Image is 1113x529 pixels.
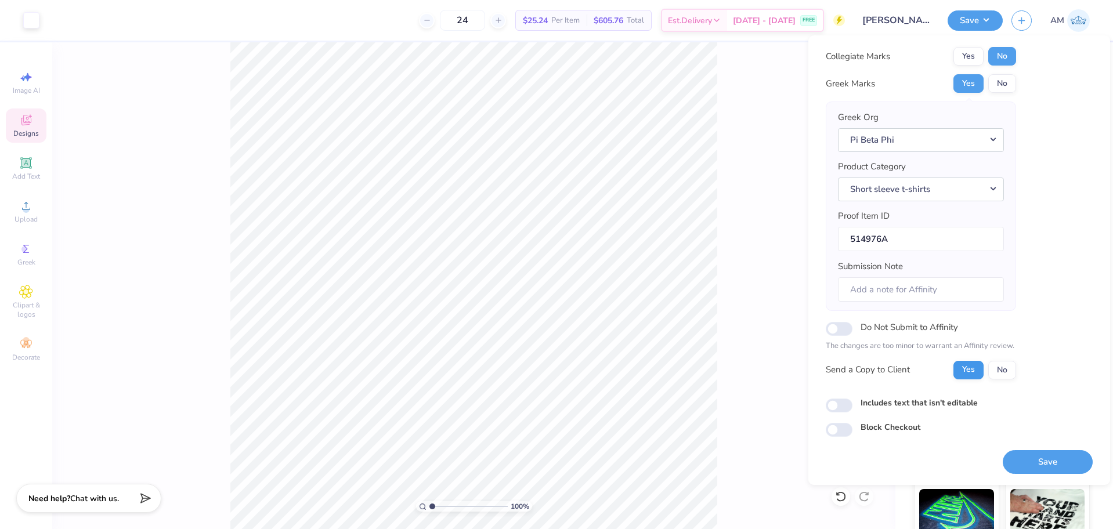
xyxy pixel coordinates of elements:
span: 100 % [511,501,529,512]
img: Arvi Mikhail Parcero [1067,9,1090,32]
button: Save [948,10,1003,31]
input: – – [440,10,485,31]
span: Add Text [12,172,40,181]
span: FREE [803,16,815,24]
div: Send a Copy to Client [826,363,910,376]
button: Short sleeve t-shirts [838,177,1004,201]
button: Yes [953,47,984,66]
span: Chat with us. [70,493,119,504]
span: Est. Delivery [668,15,712,27]
div: Greek Marks [826,77,875,90]
button: Yes [953,74,984,93]
a: AM [1050,9,1090,32]
span: $25.24 [523,15,548,27]
span: Designs [13,129,39,138]
input: Untitled Design [854,9,939,32]
label: Product Category [838,160,906,173]
button: No [988,47,1016,66]
label: Submission Note [838,260,903,273]
span: Decorate [12,353,40,362]
button: No [988,74,1016,93]
span: Clipart & logos [6,300,46,319]
span: Upload [15,215,38,224]
label: Includes text that isn't editable [861,397,978,409]
span: Greek [17,258,35,267]
button: Yes [953,361,984,379]
p: The changes are too minor to warrant an Affinity review. [826,340,1016,352]
label: Block Checkout [861,421,920,433]
span: Image AI [13,86,40,95]
label: Greek Org [838,111,879,124]
span: Per Item [551,15,580,27]
button: No [988,361,1016,379]
span: Total [627,15,644,27]
strong: Need help? [28,493,70,504]
button: Save [1003,450,1093,474]
span: AM [1050,14,1064,27]
label: Do Not Submit to Affinity [861,320,958,335]
label: Proof Item ID [838,209,890,223]
input: Add a note for Affinity [838,277,1004,302]
button: Pi Beta Phi [838,128,1004,152]
span: $605.76 [594,15,623,27]
div: Collegiate Marks [826,50,890,63]
span: [DATE] - [DATE] [733,15,796,27]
